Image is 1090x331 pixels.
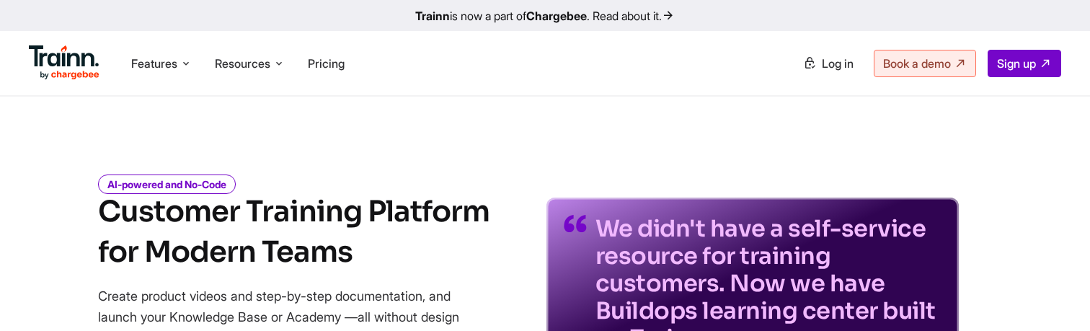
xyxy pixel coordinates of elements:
span: Book a demo [883,56,951,71]
a: Sign up [988,50,1061,77]
span: Features [131,56,177,71]
span: Resources [215,56,270,71]
img: quotes-purple.41a7099.svg [564,215,587,232]
span: Log in [822,56,854,71]
b: Trainn [415,9,450,23]
h1: Customer Training Platform for Modern Teams [98,192,489,273]
i: AI-powered and No-Code [98,175,236,194]
a: Book a demo [874,50,976,77]
span: Sign up [997,56,1036,71]
b: Chargebee [526,9,587,23]
a: Log in [794,50,862,76]
img: Trainn Logo [29,45,99,80]
a: Pricing [308,56,345,71]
